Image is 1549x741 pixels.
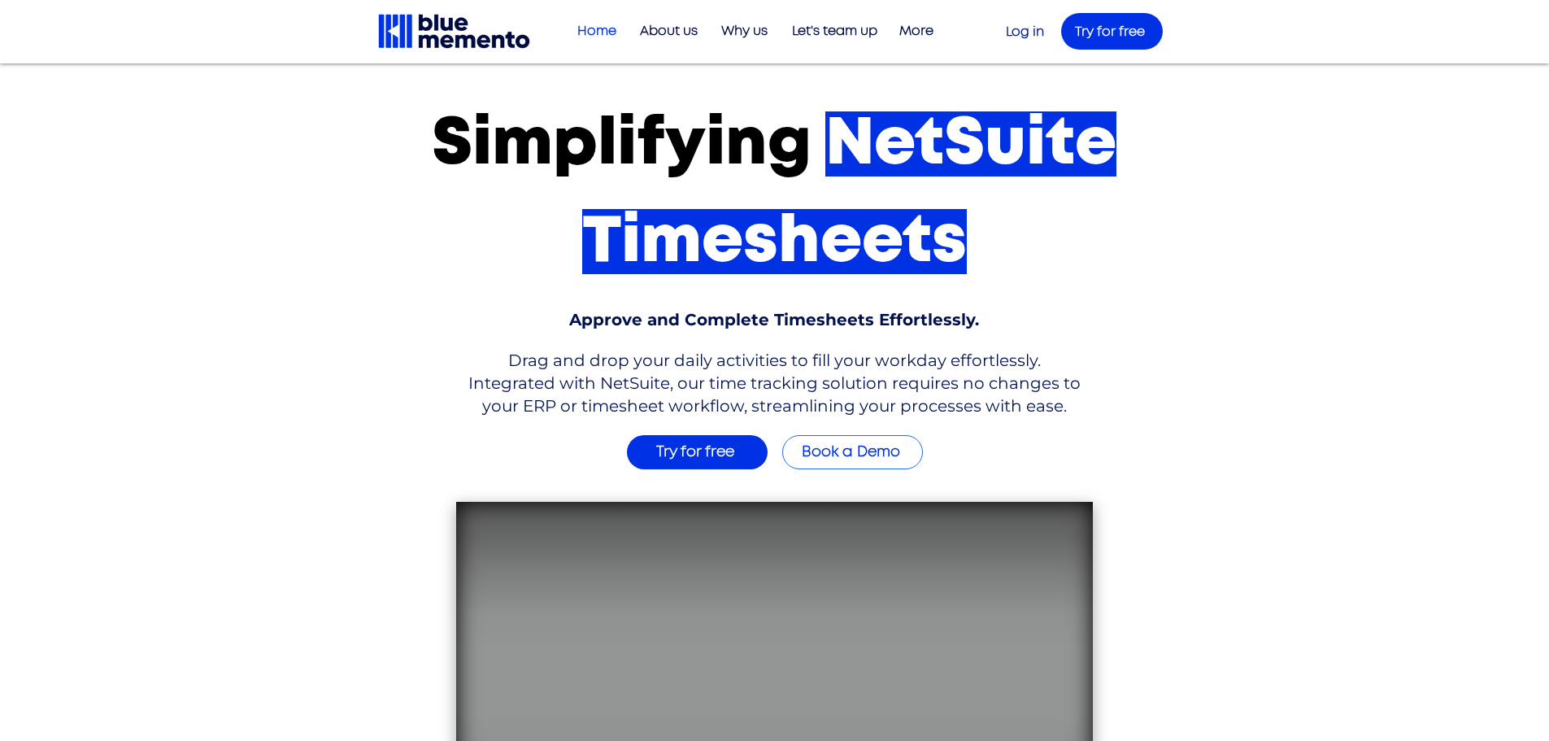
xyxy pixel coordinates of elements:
[569,310,979,329] span: Approve and Complete Timesheets Effortlessly.
[1061,13,1163,50] a: Try for free
[656,445,734,460] span: Try for free
[632,18,706,45] p: About us
[563,18,624,45] a: Home
[624,18,706,45] a: About us
[1075,25,1145,38] span: Try for free
[582,111,1117,274] span: NetSuite Timesheets
[776,18,885,45] a: Let's team up
[713,18,776,45] p: Why us
[376,12,532,50] img: Blue Memento black logo
[468,351,1081,416] span: Drag and drop your daily activities to fill your workday effortlessly. Integrated with NetSuite, ...
[782,435,923,469] a: Book a Demo
[563,18,942,45] nav: Site
[432,111,811,177] span: Simplifying
[802,445,900,460] span: Book a Demo
[1006,25,1044,38] a: Log in
[891,18,942,45] p: More
[706,18,776,45] a: Why us
[627,435,768,469] a: Try for free
[784,18,885,45] p: Let's team up
[569,18,624,45] p: Home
